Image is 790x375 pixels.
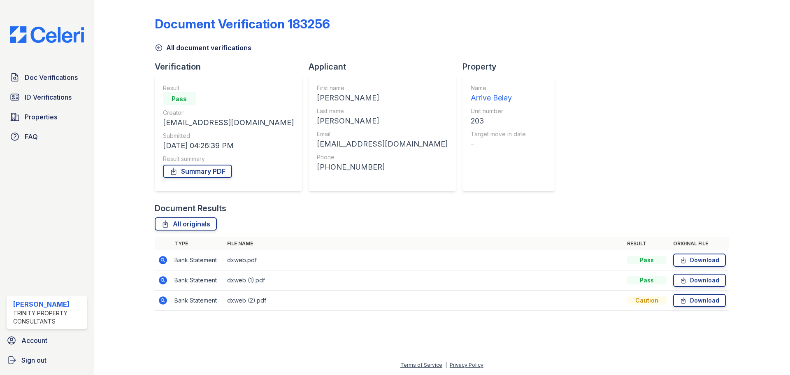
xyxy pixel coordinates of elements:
th: Result [624,237,670,250]
div: Pass [627,276,667,284]
span: Sign out [21,355,46,365]
div: Phone [317,153,448,161]
div: | [445,362,447,368]
div: - [471,138,526,150]
span: Account [21,335,47,345]
div: Trinity Property Consultants [13,309,84,326]
span: ID Verifications [25,92,72,102]
div: Applicant [309,61,462,72]
a: ID Verifications [7,89,87,105]
td: dxweb (1).pdf [224,270,624,291]
a: Download [673,274,726,287]
a: FAQ [7,128,87,145]
div: [EMAIL_ADDRESS][DOMAIN_NAME] [317,138,448,150]
a: Download [673,294,726,307]
div: Pass [163,92,196,105]
div: Pass [627,256,667,264]
div: [PERSON_NAME] [13,299,84,309]
div: Result summary [163,155,294,163]
td: Bank Statement [171,291,224,311]
a: All originals [155,217,217,231]
div: Verification [155,61,309,72]
div: Email [317,130,448,138]
a: Download [673,254,726,267]
div: [PERSON_NAME] [317,115,448,127]
div: Result [163,84,294,92]
div: Document Verification 183256 [155,16,330,31]
a: Properties [7,109,87,125]
a: Privacy Policy [450,362,483,368]
div: Caution [627,296,667,305]
div: Document Results [155,203,226,214]
div: [DATE] 04:26:39 PM [163,140,294,151]
td: dxweb (2).pdf [224,291,624,311]
a: Terms of Service [400,362,442,368]
th: Original file [670,237,729,250]
a: Account [3,332,91,349]
div: Arrive Belay [471,92,526,104]
div: Property [462,61,561,72]
a: Summary PDF [163,165,232,178]
td: Bank Statement [171,250,224,270]
div: [EMAIL_ADDRESS][DOMAIN_NAME] [163,117,294,128]
td: Bank Statement [171,270,224,291]
div: [PERSON_NAME] [317,92,448,104]
div: [PHONE_NUMBER] [317,161,448,173]
div: First name [317,84,448,92]
span: Properties [25,112,57,122]
div: 203 [471,115,526,127]
div: Target move in date [471,130,526,138]
div: Submitted [163,132,294,140]
div: Creator [163,109,294,117]
span: Doc Verifications [25,72,78,82]
a: Name Arrive Belay [471,84,526,104]
img: CE_Logo_Blue-a8612792a0a2168367f1c8372b55b34899dd931a85d93a1a3d3e32e68fde9ad4.png [3,26,91,43]
span: FAQ [25,132,38,142]
th: File name [224,237,624,250]
div: Name [471,84,526,92]
th: Type [171,237,224,250]
a: All document verifications [155,43,251,53]
a: Sign out [3,352,91,368]
div: Unit number [471,107,526,115]
a: Doc Verifications [7,69,87,86]
div: Last name [317,107,448,115]
td: dxweb.pdf [224,250,624,270]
